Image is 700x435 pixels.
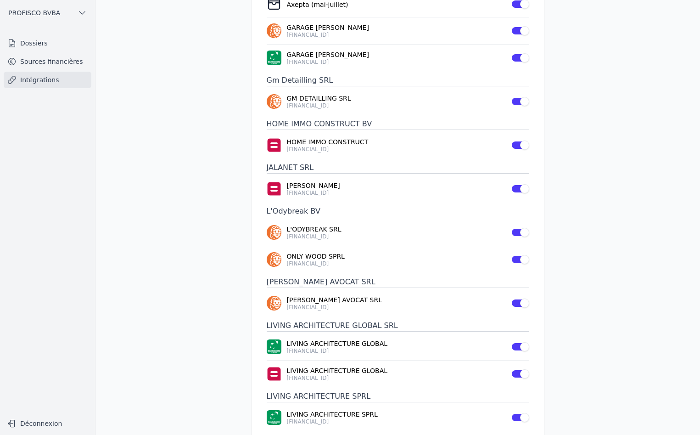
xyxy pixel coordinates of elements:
[267,162,529,174] h3: JALANET SRL
[267,51,281,65] img: BNP_BE_BUSINESS_GEBABEBB.png
[267,23,281,38] img: ing.png
[287,181,505,190] a: [PERSON_NAME]
[287,304,505,311] p: [FINANCIAL_ID]
[287,260,505,267] p: [FINANCIAL_ID]
[287,339,505,348] a: LIVING ARCHITECTURE GLOBAL
[267,206,529,217] h3: L'Odybreak BV
[267,252,281,267] img: ing.png
[287,94,505,103] a: GM DETAILLING SRL
[287,50,505,59] a: GARAGE [PERSON_NAME]
[287,233,505,240] p: [FINANCIAL_ID]
[267,75,529,86] h3: Gm Detailling SRL
[287,374,505,382] p: [FINANCIAL_ID]
[267,339,281,354] img: BNP_BE_BUSINESS_GEBABEBB.png
[287,31,505,39] p: [FINANCIAL_ID]
[287,295,505,305] a: [PERSON_NAME] AVOCAT SRL
[287,347,505,355] p: [FINANCIAL_ID]
[287,366,505,375] a: LIVING ARCHITECTURE GLOBAL
[4,35,91,51] a: Dossiers
[267,320,529,332] h3: LIVING ARCHITECTURE GLOBAL SRL
[267,410,281,425] img: BNP_BE_BUSINESS_GEBABEBB.png
[4,6,91,20] button: PROFISCO BVBA
[287,137,505,147] a: HOME IMMO CONSTRUCT
[287,189,505,197] p: [FINANCIAL_ID]
[267,119,529,130] h3: HOME IMMO CONSTRUCT BV
[287,102,505,109] p: [FINANCIAL_ID]
[267,277,529,288] h3: [PERSON_NAME] AVOCAT SRL
[287,252,505,261] a: ONLY WOOD SPRL
[267,367,281,381] img: belfius.png
[4,53,91,70] a: Sources financières
[267,94,281,109] img: ing.png
[267,225,281,240] img: ing.png
[287,23,505,32] a: GARAGE [PERSON_NAME]
[267,296,281,311] img: ing.png
[4,416,91,431] button: Déconnexion
[8,8,60,17] span: PROFISCO BVBA
[4,72,91,88] a: Intégrations
[267,181,281,196] img: belfius-1.png
[287,418,505,425] p: [FINANCIAL_ID]
[267,391,529,402] h3: LIVING ARCHITECTURE SPRL
[287,225,505,234] a: L'ODYBREAK SRL
[287,410,505,419] a: LIVING ARCHITECTURE SPRL
[287,58,505,66] p: [FINANCIAL_ID]
[287,146,505,153] p: [FINANCIAL_ID]
[267,138,281,153] img: belfius.png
